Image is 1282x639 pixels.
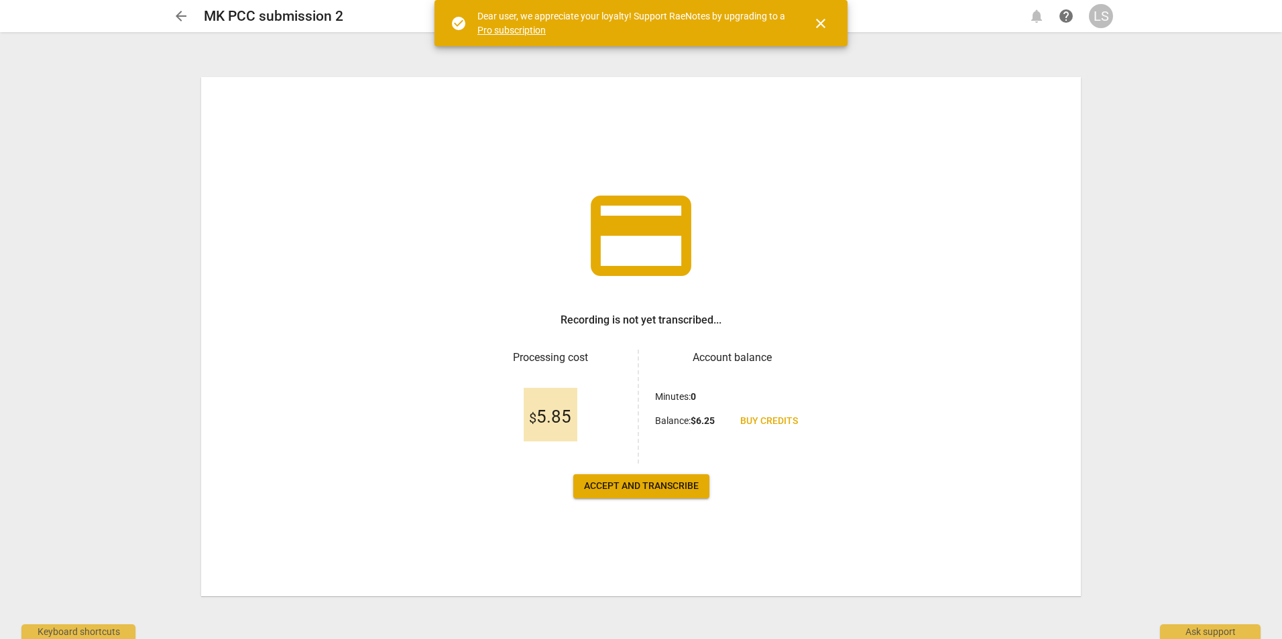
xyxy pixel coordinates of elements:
button: LS [1089,4,1113,28]
h3: Processing cost [473,350,627,366]
div: Ask support [1160,624,1261,639]
a: Pro subscription [477,25,546,35]
a: Buy credits [730,409,809,433]
span: help [1058,8,1074,24]
button: Close [805,7,837,40]
p: Minutes : [655,390,696,404]
h3: Account balance [655,350,809,366]
b: 0 [691,391,696,402]
b: $ 6.25 [691,415,715,426]
span: 5.85 [529,407,571,427]
span: check_circle [451,15,467,31]
span: credit_card [581,175,701,296]
span: close [813,15,829,31]
a: Help [1054,4,1078,28]
span: Accept and transcribe [584,480,699,493]
div: Keyboard shortcuts [21,624,135,639]
button: Accept and transcribe [573,474,709,498]
div: Dear user, we appreciate your loyalty! Support RaeNotes by upgrading to a [477,9,789,37]
span: Buy credits [740,415,798,428]
h2: MK PCC submission 2 [204,8,343,25]
h3: Recording is not yet transcribed... [561,312,721,328]
span: $ [529,410,536,426]
span: arrow_back [173,8,189,24]
p: Balance : [655,414,715,428]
